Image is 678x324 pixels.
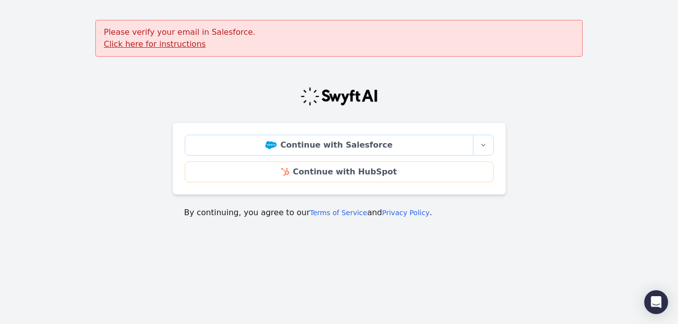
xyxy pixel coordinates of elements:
a: Continue with Salesforce [185,135,473,156]
div: Open Intercom Messenger [644,290,668,314]
a: Terms of Service [310,209,367,217]
img: Swyft Logo [300,86,378,106]
img: HubSpot [281,168,289,176]
a: Click here for instructions [104,39,206,49]
a: Continue with HubSpot [185,162,494,182]
p: By continuing, you agree to our and . [184,207,494,219]
div: Please verify your email in Salesforce. [95,20,583,57]
a: Privacy Policy [382,209,429,217]
img: Salesforce [265,141,277,149]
